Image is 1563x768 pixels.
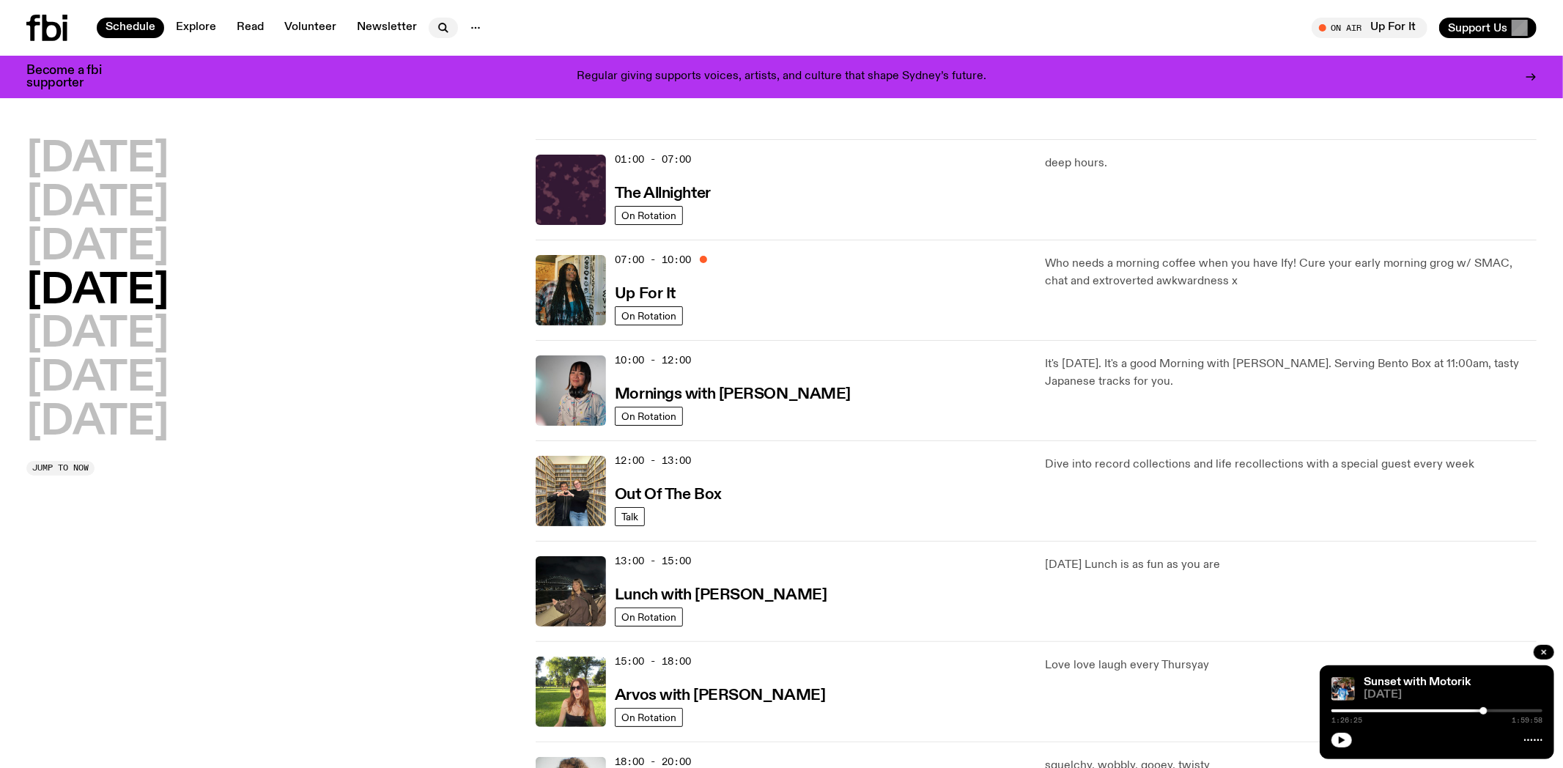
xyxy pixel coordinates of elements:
button: On AirUp For It [1312,18,1427,38]
a: Read [228,18,273,38]
span: 15:00 - 18:00 [615,654,691,668]
p: Dive into record collections and life recollections with a special guest every week [1045,456,1537,473]
p: deep hours. [1045,155,1537,172]
img: Matt and Kate stand in the music library and make a heart shape with one hand each. [536,456,606,526]
span: 13:00 - 15:00 [615,554,691,568]
h3: The Allnighter [615,186,711,202]
a: Up For It [615,284,676,302]
h3: Out Of The Box [615,487,722,503]
button: [DATE] [26,139,169,180]
p: It's [DATE]. It's a good Morning with [PERSON_NAME]. Serving Bento Box at 11:00am, tasty Japanese... [1045,355,1537,391]
a: Newsletter [348,18,426,38]
span: 1:26:25 [1331,717,1362,724]
span: On Rotation [621,310,676,321]
a: On Rotation [615,608,683,627]
span: 01:00 - 07:00 [615,152,691,166]
img: Lizzie Bowles is sitting in a bright green field of grass, with dark sunglasses and a black top. ... [536,657,606,727]
span: 12:00 - 13:00 [615,454,691,468]
span: Talk [621,511,638,522]
button: [DATE] [26,314,169,355]
h3: Lunch with [PERSON_NAME] [615,588,827,603]
a: Mornings with [PERSON_NAME] [615,384,851,402]
a: On Rotation [615,708,683,727]
img: Kana Frazer is smiling at the camera with her head tilted slightly to her left. She wears big bla... [536,355,606,426]
button: Support Us [1439,18,1537,38]
span: [DATE] [1364,690,1542,701]
span: On Rotation [621,712,676,723]
button: [DATE] [26,183,169,224]
span: 07:00 - 10:00 [615,253,691,267]
h3: Up For It [615,287,676,302]
a: Lunch with [PERSON_NAME] [615,585,827,603]
p: Love love laugh every Thursyay [1045,657,1537,674]
a: Talk [615,507,645,526]
img: Izzy Page stands above looking down at Opera Bar. She poses in front of the Harbour Bridge in the... [536,556,606,627]
span: On Rotation [621,210,676,221]
a: On Rotation [615,306,683,325]
a: Arvos with [PERSON_NAME] [615,685,825,704]
a: Schedule [97,18,164,38]
button: [DATE] [26,402,169,443]
a: Explore [167,18,225,38]
a: Out Of The Box [615,484,722,503]
h3: Become a fbi supporter [26,64,120,89]
span: Jump to now [32,464,89,472]
h3: Arvos with [PERSON_NAME] [615,688,825,704]
a: Volunteer [276,18,345,38]
span: Support Us [1448,21,1507,34]
button: [DATE] [26,271,169,312]
button: [DATE] [26,358,169,399]
img: Andrew, Reenie, and Pat stand in a row, smiling at the camera, in dappled light with a vine leafe... [1331,677,1355,701]
span: 10:00 - 12:00 [615,353,691,367]
h3: Mornings with [PERSON_NAME] [615,387,851,402]
button: [DATE] [26,227,169,268]
a: On Rotation [615,407,683,426]
button: Jump to now [26,461,95,476]
p: [DATE] Lunch is as fun as you are [1045,556,1537,574]
a: On Rotation [615,206,683,225]
img: Ify - a Brown Skin girl with black braided twists, looking up to the side with her tongue stickin... [536,255,606,325]
a: Sunset with Motorik [1364,676,1471,688]
span: On Rotation [621,410,676,421]
p: Who needs a morning coffee when you have Ify! Cure your early morning grog w/ SMAC, chat and extr... [1045,255,1537,290]
span: On Rotation [621,611,676,622]
p: Regular giving supports voices, artists, and culture that shape Sydney’s future. [577,70,986,84]
a: The Allnighter [615,183,711,202]
span: 1:59:58 [1512,717,1542,724]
